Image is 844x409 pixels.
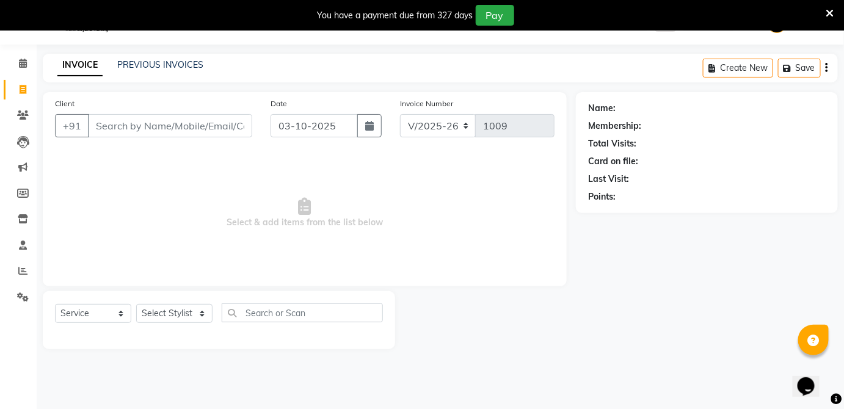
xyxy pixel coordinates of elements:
a: INVOICE [57,54,103,76]
iframe: chat widget [793,360,832,397]
div: Name: [588,102,616,115]
div: You have a payment due from 327 days [318,9,473,22]
label: Client [55,98,75,109]
button: +91 [55,114,89,137]
label: Date [271,98,287,109]
input: Search or Scan [222,303,383,322]
input: Search by Name/Mobile/Email/Code [88,114,252,137]
button: Pay [476,5,514,26]
span: Select & add items from the list below [55,152,555,274]
div: Last Visit: [588,173,629,186]
a: PREVIOUS INVOICES [117,59,203,70]
div: Membership: [588,120,641,132]
button: Save [778,59,821,78]
button: Create New [703,59,773,78]
div: Total Visits: [588,137,636,150]
label: Invoice Number [400,98,453,109]
div: Points: [588,190,616,203]
div: Card on file: [588,155,638,168]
